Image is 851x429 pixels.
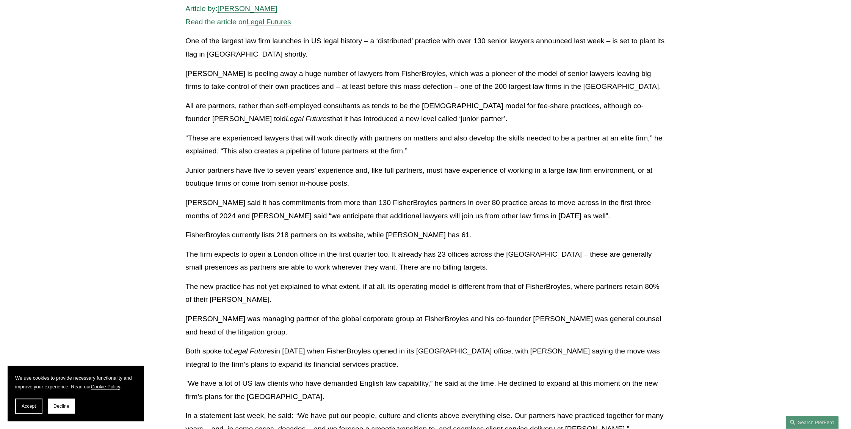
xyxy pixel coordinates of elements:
p: Both spoke to in [DATE] when FisherBroyles opened in its [GEOGRAPHIC_DATA] office, with [PERSON_N... [185,345,665,371]
p: Junior partners have five to seven years’ experience and, like full partners, must have experienc... [185,164,665,190]
section: Cookie banner [8,366,144,421]
p: We use cookies to provide necessary functionality and improve your experience. Read our . [15,374,136,391]
button: Decline [48,399,75,414]
p: The new practice has not yet explained to what extent, if at all, its operating model is differen... [185,280,665,306]
a: [PERSON_NAME] [218,5,277,13]
p: [PERSON_NAME] said it has commitments from more than 130 FisherBroyles partners in over 80 practi... [185,196,665,222]
em: Legal Futures [230,347,274,355]
p: “These are experienced lawyers that will work directly with partners on matters and also develop ... [185,132,665,158]
em: Legal Futures [286,115,330,123]
span: Article by: [185,5,217,13]
p: “We have a lot of US law clients who have demanded English law capability,” he said at the time. ... [185,377,665,403]
p: [PERSON_NAME] was managing partner of the global corporate group at FisherBroyles and his co-foun... [185,312,665,339]
p: [PERSON_NAME] is peeling away a huge number of lawyers from FisherBroyles, which was a pioneer of... [185,67,665,93]
a: Search this site [786,416,839,429]
p: One of the largest law firm launches in US legal history – a ‘distributed’ practice with over 130... [185,35,665,61]
span: Decline [53,404,69,409]
a: Cookie Policy [91,384,120,390]
p: All are partners, rather than self-employed consultants as tends to be the [DEMOGRAPHIC_DATA] mod... [185,99,665,126]
span: Read the article on [185,18,246,26]
button: Accept [15,399,42,414]
p: The firm expects to open a London office in the first quarter too. It already has 23 offices acro... [185,248,665,274]
p: FisherBroyles currently lists 218 partners on its website, while [PERSON_NAME] has 61. [185,229,665,242]
span: Accept [22,404,36,409]
a: Legal Futures [246,18,291,26]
